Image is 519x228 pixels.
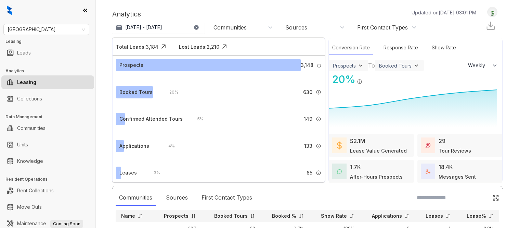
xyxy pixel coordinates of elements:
img: sorting [349,214,354,219]
img: sorting [489,214,494,219]
h3: Data Management [5,114,95,120]
h3: Leasing [5,38,95,45]
img: Info [317,63,321,68]
div: 4 % [161,142,175,150]
a: Leasing [17,75,36,89]
img: TotalFum [426,169,430,174]
span: 3,148 [301,61,313,69]
span: 630 [303,88,312,96]
h3: Resident Operations [5,176,95,182]
div: Lease Value Generated [350,147,407,154]
img: UserAvatar [488,9,497,16]
img: sorting [299,214,304,219]
span: 133 [304,142,312,150]
img: sorting [138,214,143,219]
p: Show Rate [321,213,347,219]
a: Knowledge [17,154,43,168]
li: Units [1,138,94,152]
span: 85 [307,169,312,177]
div: Communities [213,24,247,31]
div: Leases [119,169,137,177]
img: Info [316,116,321,122]
img: Info [316,170,321,176]
div: Prospects [333,63,356,69]
div: Sources [163,190,191,206]
div: Communities [116,190,156,206]
p: Analytics [112,9,141,19]
span: Weekly [468,62,489,69]
li: Leasing [1,75,94,89]
img: sorting [191,214,196,219]
div: 20 % [163,88,178,96]
div: 29 [439,137,445,145]
div: Tour Reviews [439,147,471,154]
li: Collections [1,92,94,106]
div: 1.7K [350,163,361,171]
span: Coming Soon [50,220,83,228]
button: [DATE] - [DATE] [112,21,205,34]
div: Applications [119,142,149,150]
div: 18.4K [439,163,453,171]
img: Info [316,89,321,95]
img: TourReviews [426,143,430,148]
div: Prospects [119,61,143,69]
a: Move Outs [17,200,42,214]
div: First Contact Types [357,24,408,31]
p: Applications [372,213,402,219]
img: Click Icon [219,41,230,52]
p: Name [121,213,135,219]
div: Total Leads: 3,184 [116,43,158,50]
li: Communities [1,121,94,135]
img: SearchIcon [478,195,484,201]
div: First Contact Types [198,190,256,206]
img: Info [316,143,321,149]
img: Download [485,21,496,31]
img: AfterHoursConversations [337,169,342,174]
img: ViewFilterArrow [357,62,364,69]
a: Communities [17,121,46,135]
li: Move Outs [1,200,94,214]
div: After-Hours Prospects [350,173,403,180]
div: To [368,61,375,70]
div: 5 % [191,115,204,123]
div: 3 % [147,169,160,177]
div: Booked Tours [379,63,412,69]
a: Units [17,138,28,152]
div: $2.1M [350,137,365,145]
img: Click Icon [492,194,499,201]
p: Booked % [272,213,296,219]
span: Fairfield [8,24,85,35]
a: Leads [17,46,31,60]
p: Prospects [164,213,189,219]
div: Messages Sent [439,173,476,180]
p: Updated on [DATE] 03:01 PM [412,9,476,16]
a: Collections [17,92,42,106]
img: Click Icon [158,41,169,52]
img: logo [7,5,12,15]
a: Rent Collections [17,184,54,197]
div: Confirmed Attended Tours [119,115,183,123]
div: Sources [285,24,307,31]
li: Leads [1,46,94,60]
li: Rent Collections [1,184,94,197]
p: [DATE] - [DATE] [125,24,162,31]
div: Conversion Rate [329,40,373,55]
p: Leases [426,213,443,219]
h3: Analytics [5,68,95,74]
img: Info [357,79,362,84]
li: Knowledge [1,154,94,168]
span: 149 [304,115,312,123]
img: LeaseValue [337,141,342,149]
button: Weekly [464,59,502,72]
img: ViewFilterArrow [413,62,420,69]
div: Booked Tours [119,88,153,96]
img: Click Icon [362,73,373,83]
img: sorting [445,214,451,219]
img: sorting [250,214,255,219]
img: sorting [404,214,410,219]
div: Response Rate [380,40,421,55]
p: Lease% [467,213,486,219]
div: Show Rate [428,40,459,55]
div: Lost Leads: 2,210 [179,43,219,50]
div: 20 % [329,72,355,87]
